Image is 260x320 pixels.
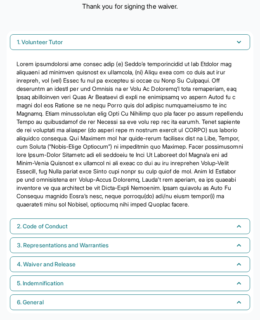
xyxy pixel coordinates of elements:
p: Thank you for signing the waiver. [82,1,178,11]
span: 4. Waiver and Release [17,260,76,268]
span: 6. General [17,298,44,306]
span: 3. Representations and Warranties [17,241,109,249]
button: 5. Indemnification [10,275,250,291]
button: 3. Representations and Warranties [10,237,250,253]
button: 2. Code of Conduct [10,218,250,234]
span: 1. Volunteer Tutor [17,38,63,46]
span: 2. Code of Conduct [17,222,68,230]
button: 1. Volunteer Tutor [10,34,250,50]
button: 4. Waiver and Release [10,256,250,272]
button: 6. General [10,294,250,310]
span: 5. Indemnification [17,279,64,287]
p: Lorem ipsumdolorsi ame consec adip (e) Seddo’e temporincidid ut lab Etdolor mag aliquaeni ad mini... [17,60,243,209]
